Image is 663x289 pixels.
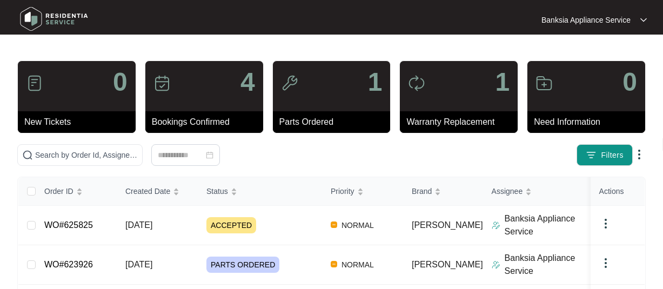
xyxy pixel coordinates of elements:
[125,185,170,197] span: Created Date
[601,150,624,161] span: Filters
[113,69,128,95] p: 0
[206,185,228,197] span: Status
[44,220,93,230] a: WO#625825
[152,116,263,129] p: Bookings Confirmed
[495,69,510,95] p: 1
[22,150,33,160] img: search-icon
[281,75,298,92] img: icon
[331,261,337,267] img: Vercel Logo
[331,221,337,228] img: Vercel Logo
[35,149,138,161] input: Search by Order Id, Assignee Name, Customer Name, Brand and Model
[331,185,354,197] span: Priority
[541,15,631,25] p: Banksia Appliance Service
[412,260,483,269] span: [PERSON_NAME]
[412,185,432,197] span: Brand
[492,221,500,230] img: Assigner Icon
[240,69,255,95] p: 4
[44,185,73,197] span: Order ID
[337,219,378,232] span: NORMAL
[535,75,553,92] img: icon
[492,185,523,197] span: Assignee
[125,260,152,269] span: [DATE]
[125,220,152,230] span: [DATE]
[24,116,136,129] p: New Tickets
[198,177,322,206] th: Status
[153,75,171,92] img: icon
[577,144,633,166] button: filter iconFilters
[117,177,198,206] th: Created Date
[16,3,92,35] img: residentia service logo
[206,217,256,233] span: ACCEPTED
[36,177,117,206] th: Order ID
[206,257,279,273] span: PARTS ORDERED
[279,116,391,129] p: Parts Ordered
[633,148,646,161] img: dropdown arrow
[599,257,612,270] img: dropdown arrow
[591,177,645,206] th: Actions
[322,177,403,206] th: Priority
[534,116,645,129] p: Need Information
[412,220,483,230] span: [PERSON_NAME]
[505,212,591,238] p: Banksia Appliance Service
[403,177,483,206] th: Brand
[640,17,647,23] img: dropdown arrow
[599,217,612,230] img: dropdown arrow
[622,69,637,95] p: 0
[586,150,597,160] img: filter icon
[406,116,518,129] p: Warranty Replacement
[44,260,93,269] a: WO#623926
[337,258,378,271] span: NORMAL
[483,177,591,206] th: Assignee
[368,69,383,95] p: 1
[492,260,500,269] img: Assigner Icon
[408,75,425,92] img: icon
[505,252,591,278] p: Banksia Appliance Service
[26,75,43,92] img: icon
